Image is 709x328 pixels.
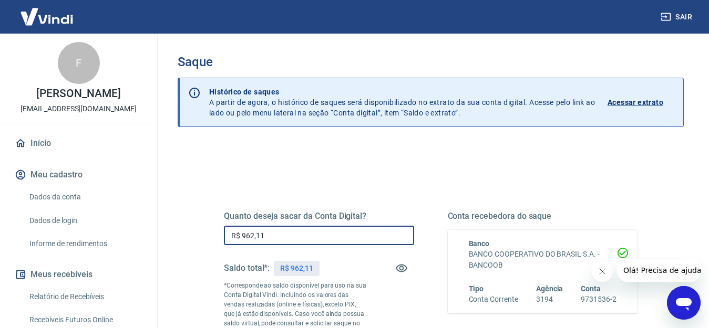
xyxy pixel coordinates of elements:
[224,211,414,221] h5: Quanto deseja sacar da Conta Digital?
[13,163,145,186] button: Meu cadastro
[25,286,145,308] a: Relatório de Recebíveis
[659,7,696,27] button: Sair
[592,261,613,282] iframe: Fechar mensagem
[13,1,81,33] img: Vindi
[25,186,145,208] a: Dados da conta
[667,286,701,320] iframe: Botão para abrir a janela de mensagens
[581,284,601,293] span: Conta
[178,55,684,69] h3: Saque
[36,88,120,99] p: [PERSON_NAME]
[224,263,270,273] h5: Saldo total*:
[6,7,88,16] span: Olá! Precisa de ajuda?
[25,210,145,231] a: Dados de login
[448,211,638,221] h5: Conta recebedora do saque
[209,87,595,118] p: A partir de agora, o histórico de saques será disponibilizado no extrato da sua conta digital. Ac...
[280,263,313,274] p: R$ 962,11
[469,239,490,248] span: Banco
[469,284,484,293] span: Tipo
[469,294,518,305] h6: Conta Corrente
[608,97,663,108] p: Acessar extrato
[13,263,145,286] button: Meus recebíveis
[469,249,617,271] h6: BANCO COOPERATIVO DO BRASIL S.A. - BANCOOB
[58,42,100,84] div: F
[20,103,137,114] p: [EMAIL_ADDRESS][DOMAIN_NAME]
[608,87,675,118] a: Acessar extrato
[536,284,563,293] span: Agência
[13,132,145,155] a: Início
[536,294,563,305] h6: 3194
[25,233,145,255] a: Informe de rendimentos
[209,87,595,97] p: Histórico de saques
[581,294,616,305] h6: 9731536-2
[617,259,701,282] iframe: Mensagem da empresa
